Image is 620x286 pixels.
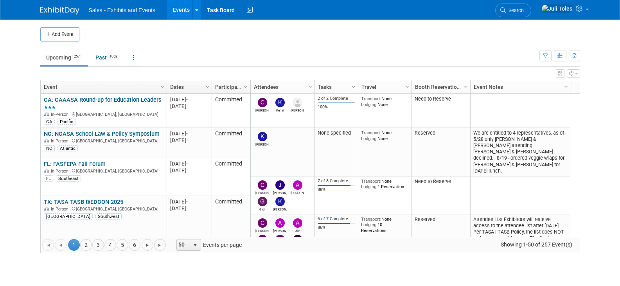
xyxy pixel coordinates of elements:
[90,50,126,65] a: Past1052
[170,137,208,144] div: [DATE]
[258,218,267,228] img: Christine Lurz
[72,54,82,59] span: 257
[293,235,302,244] img: Edna Garcia
[186,131,188,137] span: -
[56,175,81,182] div: Southeast
[212,94,250,128] td: Committed
[177,239,190,250] span: 50
[44,130,160,137] a: NC: NCASA School Law & Policy Symposium
[243,84,249,90] span: Column Settings
[51,139,71,144] span: In-Person
[318,187,355,192] div: 88%
[241,80,250,92] a: Column Settings
[58,119,75,125] div: Pacific
[462,80,470,92] a: Column Settings
[203,80,212,92] a: Column Settings
[142,239,153,251] a: Go to the next page
[186,161,188,167] span: -
[361,178,381,184] span: Transport:
[212,196,250,270] td: Committed
[361,216,381,222] span: Transport:
[273,206,287,211] div: Karen Williams
[255,141,269,146] div: Kellie Petty
[212,158,250,196] td: Committed
[493,239,579,250] span: Showing 1-50 of 257 Event(s)
[318,216,355,222] div: 6 of 7 Complete
[318,178,355,184] div: 7 of 8 Complete
[107,54,120,59] span: 1052
[117,239,128,251] a: 5
[291,107,304,112] div: Keshana Woods
[361,102,377,107] span: Lodging:
[293,98,302,107] img: Keshana Woods
[45,242,51,248] span: Go to the first page
[44,160,106,167] a: FL: FASFEPA Fall Forum
[104,239,116,251] a: 4
[318,80,353,94] a: Tasks
[170,205,208,212] div: [DATE]
[44,167,163,174] div: [GEOGRAPHIC_DATA], [GEOGRAPHIC_DATA]
[318,130,355,136] div: None specified
[255,107,269,112] div: Christine Lurz
[412,94,470,128] td: Need to Reserve
[44,213,93,219] div: [GEOGRAPHIC_DATA]
[204,84,210,90] span: Column Settings
[563,84,569,90] span: Column Settings
[44,205,163,212] div: [GEOGRAPHIC_DATA], [GEOGRAPHIC_DATA]
[463,84,469,90] span: Column Settings
[258,180,267,190] img: Christine Lurz
[361,130,381,135] span: Transport:
[541,4,573,13] img: Juli Toles
[51,169,71,174] span: In-Person
[58,242,64,248] span: Go to the previous page
[166,239,250,251] span: Events per page
[275,180,285,190] img: Jaime Handlin
[258,235,267,244] img: CLAUDIA Salinas
[44,139,49,142] img: In-Person Event
[144,242,151,248] span: Go to the next page
[80,239,92,251] a: 2
[273,228,287,233] div: Albert Martinez
[293,218,302,228] img: Ale Gonzalez
[415,80,465,94] a: Booth Reservation Status
[318,104,355,110] div: 100%
[275,218,285,228] img: Albert Martinez
[275,98,285,107] img: Kenzi Murray
[273,190,287,195] div: Jaime Handlin
[275,197,285,206] img: Karen Williams
[403,80,412,92] a: Column Settings
[170,103,208,110] div: [DATE]
[170,130,208,137] div: [DATE]
[159,84,165,90] span: Column Settings
[412,128,470,176] td: Reserved
[192,242,198,248] span: select
[42,239,54,251] a: Go to the first page
[318,96,355,101] div: 2 of 2 Complete
[44,198,123,205] a: TX: TASA TASB txEDCON 2025
[158,80,167,92] a: Column Settings
[89,7,155,13] span: Sales - Exhibits and Events
[44,96,162,111] a: CA: CAAASA Round-up for Education Leaders
[154,239,166,251] a: Go to the last page
[44,169,49,173] img: In-Person Event
[404,84,410,90] span: Column Settings
[506,7,524,13] span: Search
[275,235,285,244] img: David Webb
[361,96,381,101] span: Transport:
[291,190,304,195] div: Angela Gitto
[44,80,162,94] a: Event
[170,167,208,174] div: [DATE]
[258,98,267,107] img: Christine Lurz
[307,84,313,90] span: Column Settings
[562,80,570,92] a: Column Settings
[361,96,408,107] div: None None
[170,198,208,205] div: [DATE]
[361,130,408,141] div: None None
[361,222,377,227] span: Lodging:
[212,128,250,158] td: Committed
[349,80,358,92] a: Column Settings
[44,112,49,116] img: In-Person Event
[215,80,245,94] a: Participation
[44,119,55,125] div: CA
[68,239,80,251] span: 1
